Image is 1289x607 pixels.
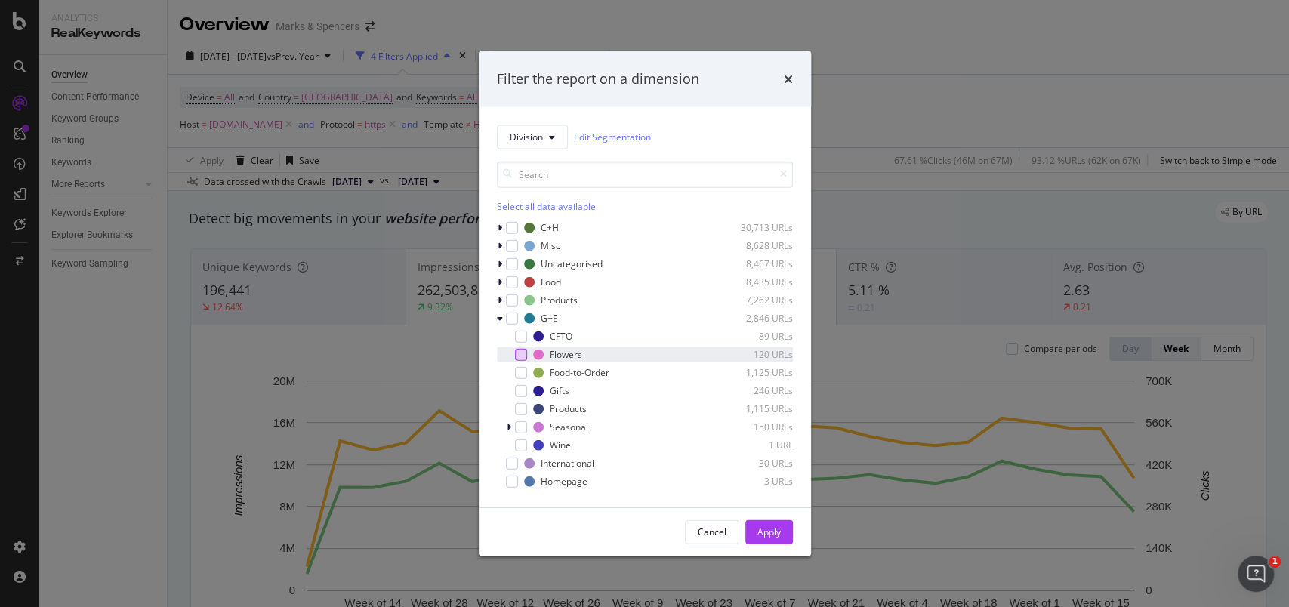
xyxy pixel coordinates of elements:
div: 8,435 URLs [719,276,793,288]
a: Edit Segmentation [574,129,651,145]
div: Select all data available [497,199,793,212]
div: Uncategorised [541,257,603,270]
div: Homepage [541,475,587,488]
div: 30 URLs [719,457,793,470]
div: Seasonal [550,421,588,433]
div: times [784,69,793,89]
div: Filter the report on a dimension [497,69,699,89]
div: Food [541,276,561,288]
div: Wine [550,439,571,451]
div: CFTO [550,330,572,343]
div: 2,846 URLs [719,312,793,325]
div: 7,262 URLs [719,294,793,307]
div: 1 URL [719,439,793,451]
div: 1,125 URLs [719,366,793,379]
div: 30,713 URLs [719,221,793,234]
span: 1 [1269,556,1281,568]
div: G+E [541,312,558,325]
div: 1,115 URLs [719,402,793,415]
div: 150 URLs [719,421,793,433]
div: International [541,457,594,470]
div: C+H [541,221,559,234]
div: 3 URLs [719,475,793,488]
div: Flowers [550,348,582,361]
div: Products [541,294,578,307]
div: 89 URLs [719,330,793,343]
div: 8,467 URLs [719,257,793,270]
div: Gifts [550,384,569,397]
div: Products [550,402,587,415]
div: 8,628 URLs [719,239,793,252]
div: modal [479,51,811,556]
iframe: Intercom live chat [1238,556,1274,592]
div: Cancel [698,525,726,538]
div: Apply [757,525,781,538]
div: 120 URLs [719,348,793,361]
button: Cancel [685,519,739,544]
span: Division [510,131,543,143]
div: Food-to-Order [550,366,609,379]
div: Misc [541,239,560,252]
input: Search [497,161,793,187]
button: Division [497,125,568,149]
button: Apply [745,519,793,544]
div: 246 URLs [719,384,793,397]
